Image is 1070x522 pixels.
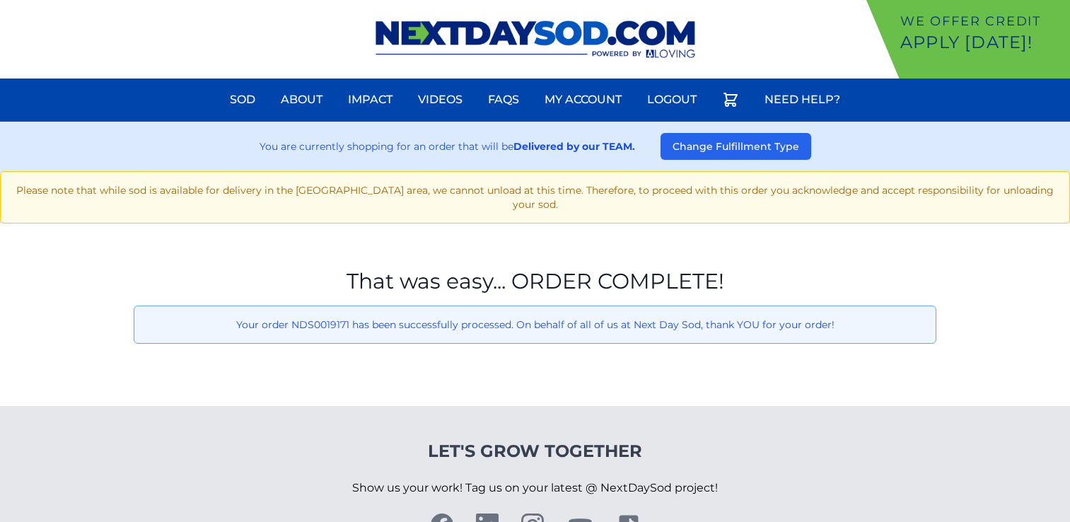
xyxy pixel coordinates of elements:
[536,83,630,117] a: My Account
[352,440,718,463] h4: Let's Grow Together
[479,83,528,117] a: FAQs
[12,183,1058,211] p: Please note that while sod is available for delivery in the [GEOGRAPHIC_DATA] area, we cannot unl...
[146,318,924,332] p: Your order NDS0019171 has been successfully processed. On behalf of all of us at Next Day Sod, th...
[756,83,849,117] a: Need Help?
[352,463,718,514] p: Show us your work! Tag us on your latest @ NextDaySod project!
[134,269,936,294] h1: That was easy... ORDER COMPLETE!
[272,83,331,117] a: About
[661,133,811,160] button: Change Fulfillment Type
[339,83,401,117] a: Impact
[221,83,264,117] a: Sod
[513,140,635,153] strong: Delivered by our TEAM.
[639,83,705,117] a: Logout
[900,31,1064,54] p: Apply [DATE]!
[409,83,471,117] a: Videos
[900,11,1064,31] p: We offer Credit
